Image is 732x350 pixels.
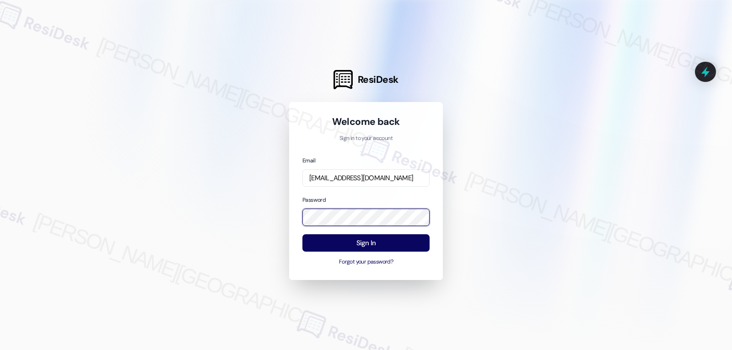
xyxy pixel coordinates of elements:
label: Email [302,157,315,164]
label: Password [302,196,326,204]
img: ResiDesk Logo [334,70,353,89]
button: Sign In [302,234,430,252]
input: name@example.com [302,169,430,187]
button: Forgot your password? [302,258,430,266]
span: ResiDesk [358,73,398,86]
p: Sign in to your account [302,135,430,143]
h1: Welcome back [302,115,430,128]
